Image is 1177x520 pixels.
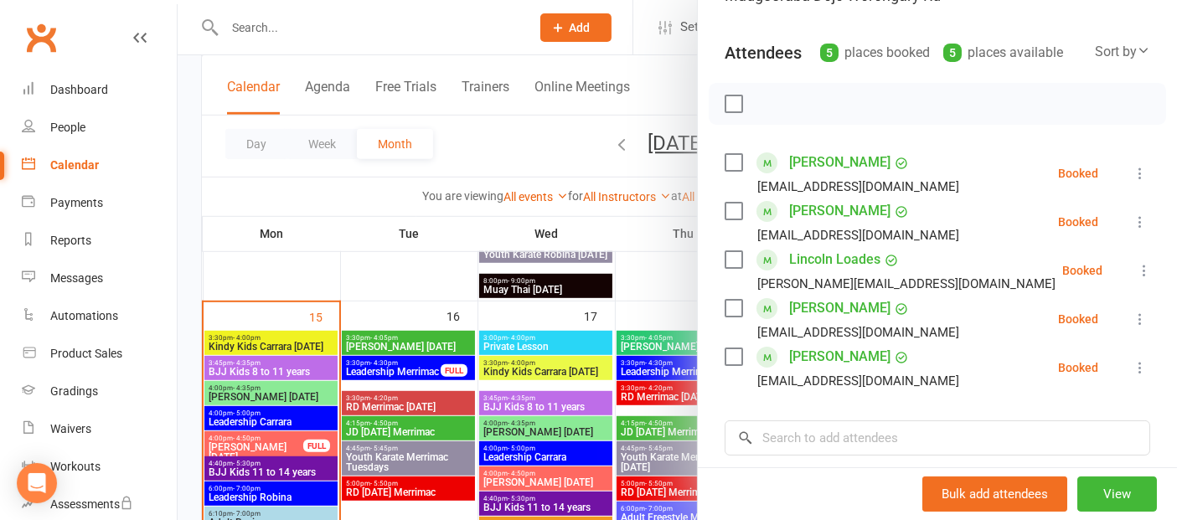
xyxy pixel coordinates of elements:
[22,260,177,297] a: Messages
[820,41,930,64] div: places booked
[1062,265,1102,276] div: Booked
[22,448,177,486] a: Workouts
[757,370,959,392] div: [EMAIL_ADDRESS][DOMAIN_NAME]
[50,121,85,134] div: People
[50,460,101,473] div: Workouts
[757,322,959,343] div: [EMAIL_ADDRESS][DOMAIN_NAME]
[50,384,98,398] div: Gradings
[1058,216,1098,228] div: Booked
[820,44,839,62] div: 5
[943,41,1063,64] div: places available
[50,271,103,285] div: Messages
[50,497,133,511] div: Assessments
[50,234,91,247] div: Reports
[50,309,118,322] div: Automations
[789,343,890,370] a: [PERSON_NAME]
[22,297,177,335] a: Automations
[22,147,177,184] a: Calendar
[17,463,57,503] div: Open Intercom Messenger
[1095,41,1150,63] div: Sort by
[22,109,177,147] a: People
[757,224,959,246] div: [EMAIL_ADDRESS][DOMAIN_NAME]
[943,44,962,62] div: 5
[50,422,91,435] div: Waivers
[22,71,177,109] a: Dashboard
[20,17,62,59] a: Clubworx
[757,273,1056,295] div: [PERSON_NAME][EMAIL_ADDRESS][DOMAIN_NAME]
[789,246,880,273] a: Lincoln Loades
[22,373,177,410] a: Gradings
[1058,362,1098,373] div: Booked
[22,222,177,260] a: Reports
[50,347,122,360] div: Product Sales
[1058,313,1098,325] div: Booked
[22,335,177,373] a: Product Sales
[50,196,103,209] div: Payments
[1058,167,1098,179] div: Booked
[1077,476,1157,512] button: View
[50,83,108,96] div: Dashboard
[757,176,959,198] div: [EMAIL_ADDRESS][DOMAIN_NAME]
[50,158,99,172] div: Calendar
[789,149,890,176] a: [PERSON_NAME]
[22,184,177,222] a: Payments
[725,41,802,64] div: Attendees
[22,410,177,448] a: Waivers
[922,476,1067,512] button: Bulk add attendees
[725,420,1150,456] input: Search to add attendees
[789,295,890,322] a: [PERSON_NAME]
[789,198,890,224] a: [PERSON_NAME]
